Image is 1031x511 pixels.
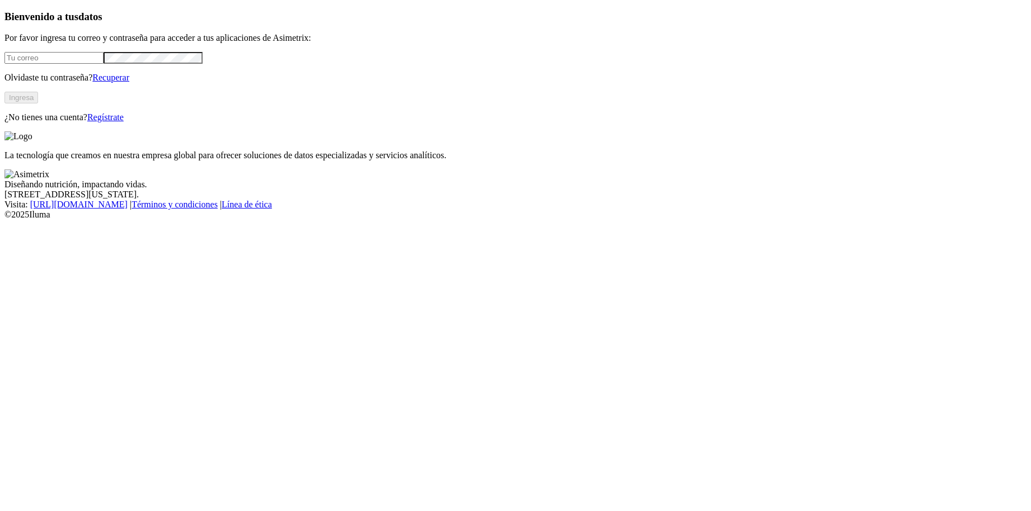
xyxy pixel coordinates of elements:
p: ¿No tienes una cuenta? [4,112,1027,122]
div: Diseñando nutrición, impactando vidas. [4,179,1027,190]
div: [STREET_ADDRESS][US_STATE]. [4,190,1027,200]
span: datos [78,11,102,22]
p: La tecnología que creamos en nuestra empresa global para ofrecer soluciones de datos especializad... [4,150,1027,160]
div: © 2025 Iluma [4,210,1027,220]
input: Tu correo [4,52,104,64]
a: Términos y condiciones [132,200,218,209]
p: Por favor ingresa tu correo y contraseña para acceder a tus aplicaciones de Asimetrix: [4,33,1027,43]
div: Visita : | | [4,200,1027,210]
h3: Bienvenido a tus [4,11,1027,23]
a: Regístrate [87,112,124,122]
a: Recuperar [92,73,129,82]
p: Olvidaste tu contraseña? [4,73,1027,83]
a: Línea de ética [222,200,272,209]
a: [URL][DOMAIN_NAME] [30,200,128,209]
img: Asimetrix [4,169,49,179]
button: Ingresa [4,92,38,103]
img: Logo [4,131,32,141]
